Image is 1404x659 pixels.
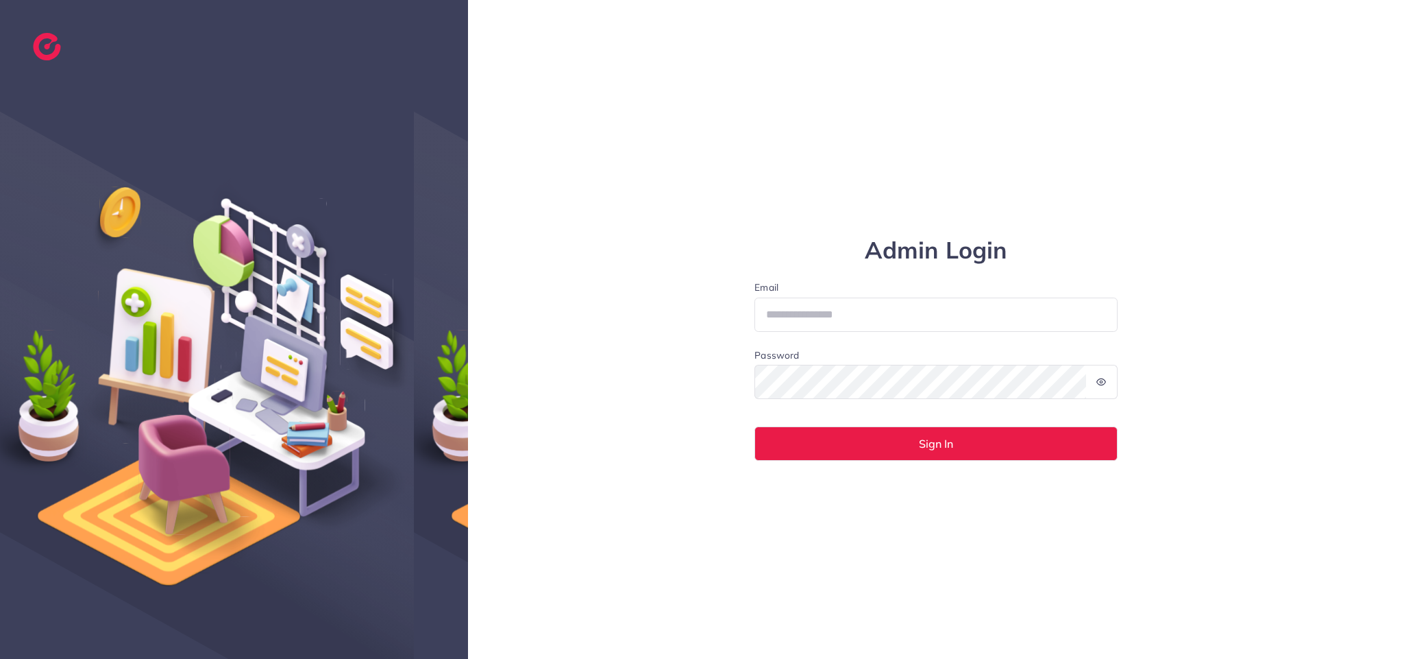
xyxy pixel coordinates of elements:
h1: Admin Login [754,237,1118,265]
span: Sign In [919,438,953,449]
button: Sign In [754,427,1118,461]
label: Email [754,280,1118,294]
img: logo [33,33,61,60]
label: Password [754,348,799,362]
